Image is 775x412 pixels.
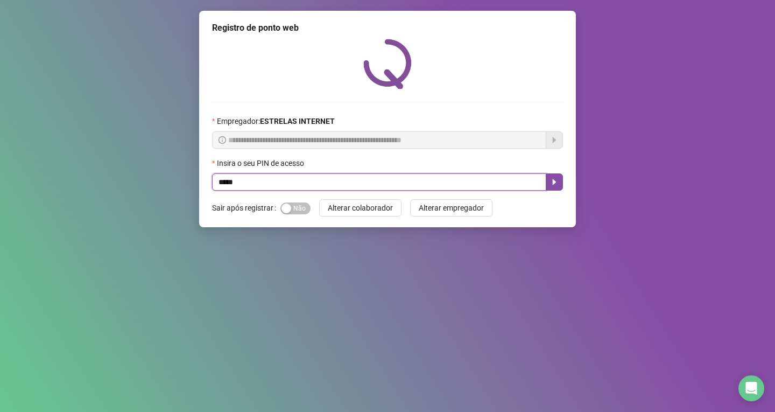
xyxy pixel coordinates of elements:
[319,199,401,217] button: Alterar colaborador
[212,22,563,34] div: Registro de ponto web
[410,199,492,217] button: Alterar empregador
[363,39,412,89] img: QRPoint
[328,202,393,214] span: Alterar colaborador
[219,136,226,144] span: info-circle
[260,117,335,125] strong: ESTRELAS INTERNET
[212,199,280,217] label: Sair após registrar
[419,202,484,214] span: Alterar empregador
[217,115,335,127] span: Empregador :
[738,375,764,401] div: Open Intercom Messenger
[212,157,311,169] label: Insira o seu PIN de acesso
[550,178,559,186] span: caret-right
